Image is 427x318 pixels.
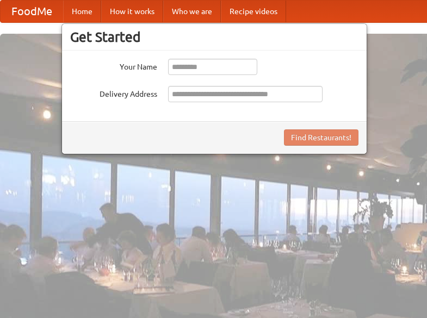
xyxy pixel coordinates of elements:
[1,1,63,22] a: FoodMe
[70,59,157,72] label: Your Name
[163,1,221,22] a: Who we are
[63,1,101,22] a: Home
[101,1,163,22] a: How it works
[70,86,157,99] label: Delivery Address
[70,29,358,45] h3: Get Started
[284,129,358,146] button: Find Restaurants!
[221,1,286,22] a: Recipe videos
